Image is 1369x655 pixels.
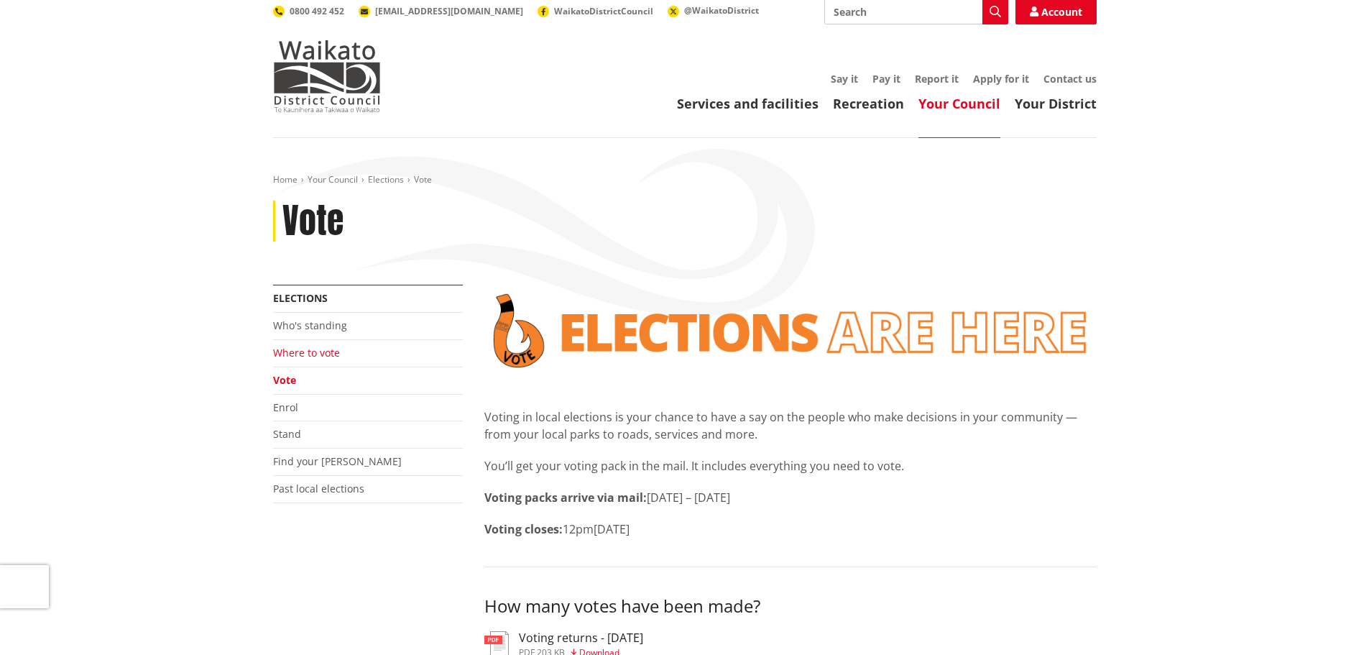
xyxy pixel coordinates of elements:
p: [DATE] – [DATE] [484,489,1097,506]
img: Vote banner transparent [484,285,1097,377]
h3: Voting returns - [DATE] [519,631,643,645]
a: Your Council [308,173,358,185]
a: 0800 492 452 [273,5,344,17]
a: Contact us [1043,72,1097,86]
a: Home [273,173,298,185]
a: Your Council [918,95,1000,112]
a: Vote [273,373,296,387]
a: Say it [831,72,858,86]
h1: Vote [282,201,344,242]
a: Where to vote [273,346,340,359]
a: @WaikatoDistrict [668,4,759,17]
a: Services and facilities [677,95,819,112]
span: Vote [414,173,432,185]
nav: breadcrumb [273,174,1097,186]
p: Voting in local elections is your chance to have a say on the people who make decisions in your c... [484,408,1097,443]
a: Apply for it [973,72,1029,86]
p: You’ll get your voting pack in the mail. It includes everything you need to vote. [484,457,1097,475]
a: Elections [273,291,328,305]
a: Report it [915,72,959,86]
strong: Voting closes: [484,521,563,537]
iframe: Messenger Launcher [1303,595,1355,646]
h3: How many votes have been made? [484,596,1097,617]
a: Recreation [833,95,904,112]
span: 0800 492 452 [290,5,344,17]
a: Past local elections [273,482,364,495]
a: Enrol [273,400,298,414]
a: Find your [PERSON_NAME] [273,454,402,468]
a: Elections [368,173,404,185]
a: Pay it [872,72,900,86]
a: Who's standing [273,319,347,332]
img: Waikato District Council - Te Kaunihera aa Takiwaa o Waikato [273,40,381,112]
span: 12pm[DATE] [563,521,630,537]
a: Your District [1015,95,1097,112]
a: [EMAIL_ADDRESS][DOMAIN_NAME] [359,5,523,17]
a: Stand [273,427,301,441]
a: WaikatoDistrictCouncil [538,5,653,17]
span: WaikatoDistrictCouncil [554,5,653,17]
strong: Voting packs arrive via mail: [484,490,647,505]
span: [EMAIL_ADDRESS][DOMAIN_NAME] [375,5,523,17]
span: @WaikatoDistrict [684,4,759,17]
